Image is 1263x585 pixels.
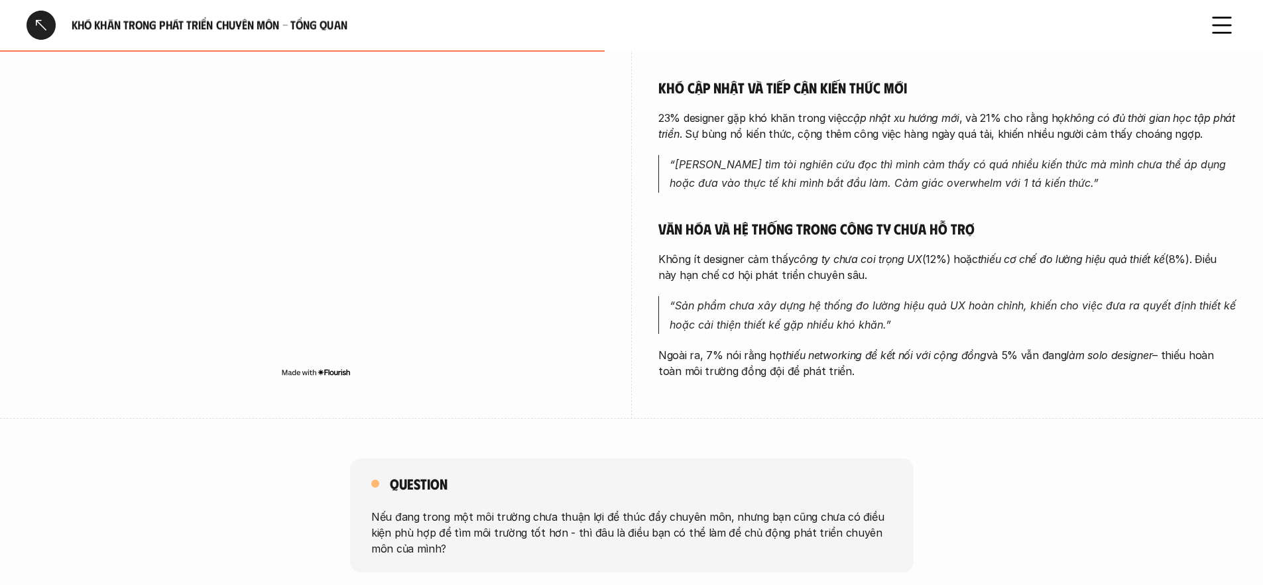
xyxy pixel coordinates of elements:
em: công ty chưa coi trọng UX [794,252,922,266]
em: “[PERSON_NAME] tìm tòi nghiên cứu đọc thì mình cảm thấy có quá nhiều kiến thức mà mình chưa thể á... [670,158,1229,190]
em: cập nhật xu hướng mới [847,111,959,125]
em: thiếu cơ chế đo lường hiệu quả thiết kế [978,252,1165,266]
p: Ngoài ra, 7% nói rằng họ và 5% vẫn đang – thiếu hoàn toàn môi trường đồng đội để phát triển. [658,347,1236,379]
h6: Khó khăn trong phát triển chuyên môn - Tổng quan [72,17,1191,32]
p: 23% designer gặp khó khăn trong việc , và 21% cho rằng họ . Sự bùng nổ kiến thức, cộng thêm công ... [658,110,1236,142]
p: Không ít designer cảm thấy (12%) hoặc (8%). Điều này hạn chế cơ hội phát triển chuyên sâu. [658,251,1236,283]
em: thiếu networking để kết nối với cộng đồng [782,348,987,362]
em: “Sản phẩm chưa xây dựng hệ thống đo lường hiệu quả UX hoàn chỉnh, khiến cho việc đưa ra quyết địn... [670,299,1239,331]
em: làm solo designer [1066,348,1152,362]
p: Nếu đang trong một môi trường chưa thuận lợi để thúc đẩy chuyên môn, nhưng bạn cũng chưa có điều ... [371,509,892,557]
h5: Khó cập nhật và tiếp cận kiến thức mới [658,78,1236,97]
em: không có đủ thời gian học tập phát triển [658,111,1238,140]
h5: Văn hóa và hệ thống trong công ty chưa hỗ trợ [658,219,1236,238]
h5: Question [390,474,448,493]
